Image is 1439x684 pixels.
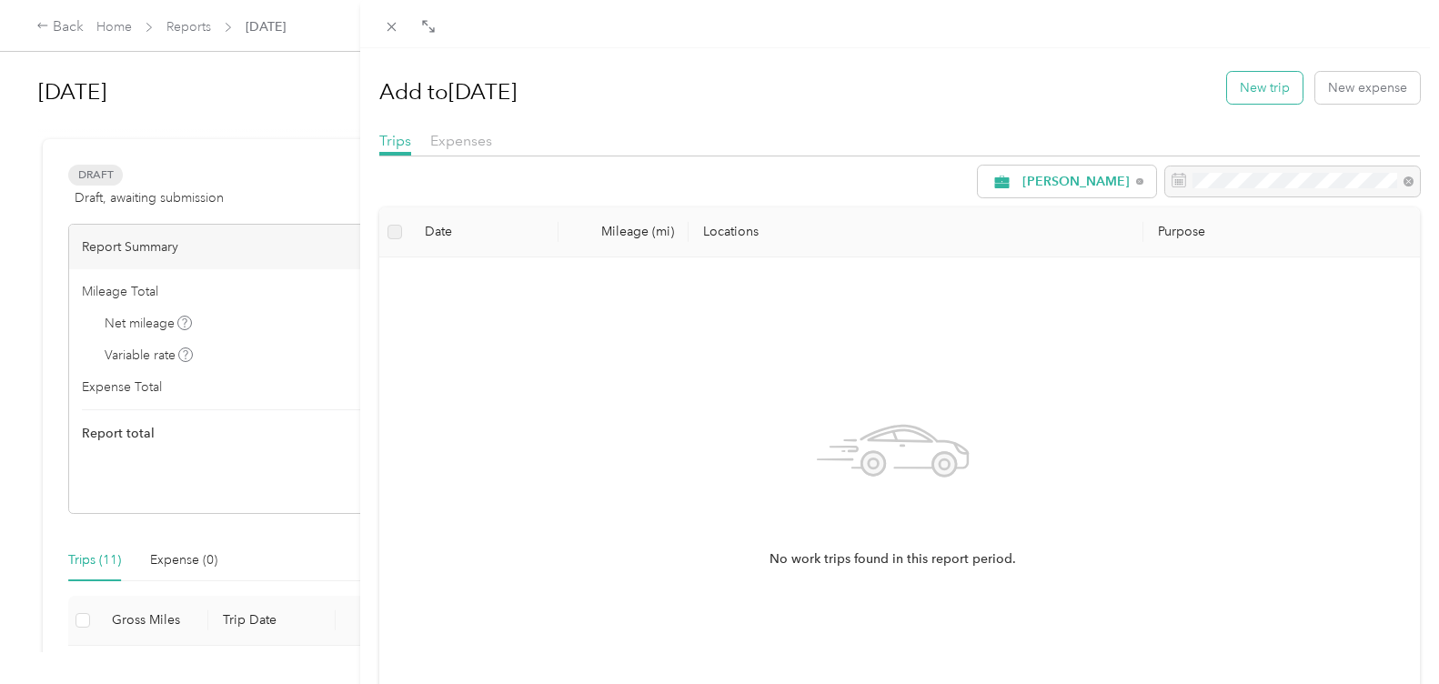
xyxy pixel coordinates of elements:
span: Expenses [430,132,492,149]
th: Locations [689,207,1142,257]
iframe: Everlance-gr Chat Button Frame [1337,582,1439,684]
th: Mileage (mi) [558,207,689,257]
h1: Add to [DATE] [379,70,517,114]
button: New expense [1315,72,1420,104]
button: New trip [1227,72,1303,104]
th: Date [410,207,558,257]
span: No work trips found in this report period. [770,549,1016,569]
span: [PERSON_NAME] [1022,176,1130,188]
span: Trips [379,132,411,149]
